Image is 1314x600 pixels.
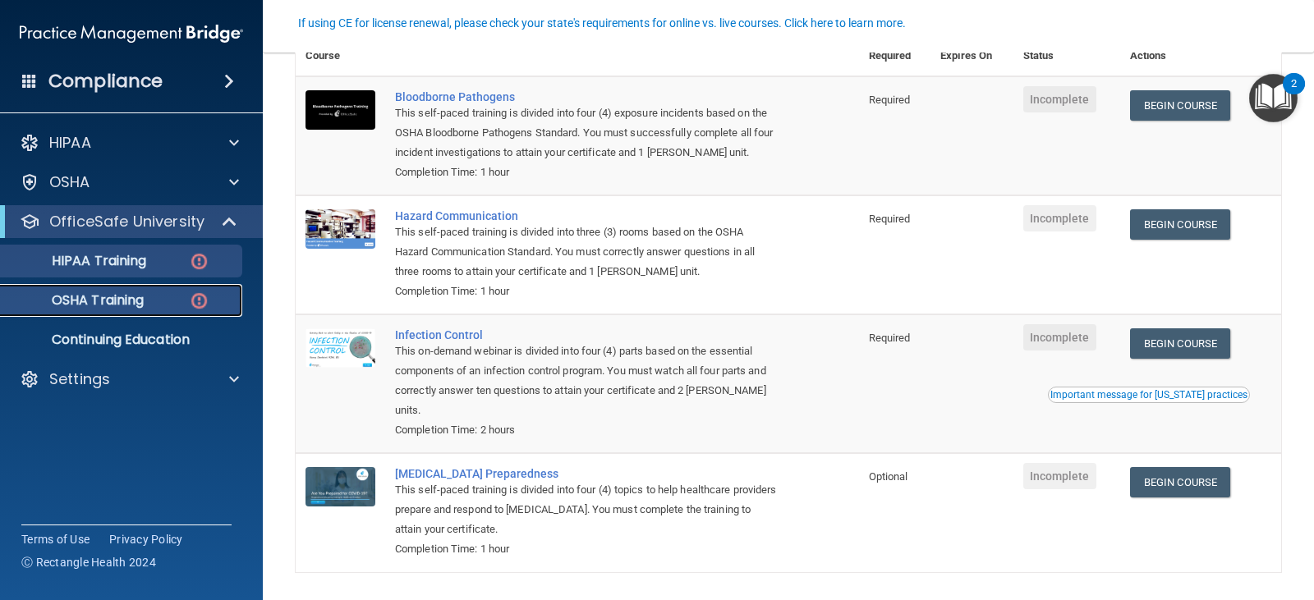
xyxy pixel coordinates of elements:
[395,163,777,182] div: Completion Time: 1 hour
[20,212,238,231] a: OfficeSafe University
[1249,74,1298,122] button: Open Resource Center, 2 new notifications
[859,36,930,76] th: Required
[189,291,209,311] img: danger-circle.6113f641.png
[11,332,235,348] p: Continuing Education
[1130,328,1230,359] a: Begin Course
[109,531,183,547] a: Privacy Policy
[20,17,243,50] img: PMB logo
[49,212,204,231] p: OfficeSafe University
[395,467,777,480] a: [MEDICAL_DATA] Preparedness
[1050,390,1247,400] div: Important message for [US_STATE] practices
[1023,205,1096,231] span: Incomplete
[20,369,239,389] a: Settings
[21,554,156,570] span: Ⓒ Rectangle Health 2024
[1023,463,1096,489] span: Incomplete
[395,222,777,282] div: This self-paced training is divided into three (3) rooms based on the OSHA Hazard Communication S...
[48,70,163,93] h4: Compliance
[11,253,146,269] p: HIPAA Training
[395,328,777,341] a: Infection Control
[395,539,777,559] div: Completion Time: 1 hour
[1023,324,1096,350] span: Incomplete
[1232,494,1294,556] iframe: Drift Widget Chat Controller
[296,15,908,31] button: If using CE for license renewal, please check your state's requirements for online vs. live cours...
[49,172,90,192] p: OSHA
[869,213,911,225] span: Required
[1130,90,1230,121] a: Begin Course
[1120,36,1281,76] th: Actions
[1130,467,1230,497] a: Begin Course
[930,36,1013,76] th: Expires On
[20,172,239,192] a: OSHA
[395,420,777,440] div: Completion Time: 2 hours
[1048,387,1250,403] button: Read this if you are a dental practitioner in the state of CA
[395,103,777,163] div: This self-paced training is divided into four (4) exposure incidents based on the OSHA Bloodborne...
[49,369,110,389] p: Settings
[395,341,777,420] div: This on-demand webinar is divided into four (4) parts based on the essential components of an inf...
[869,470,908,483] span: Optional
[296,36,385,76] th: Course
[21,531,90,547] a: Terms of Use
[395,90,777,103] a: Bloodborne Pathogens
[189,251,209,272] img: danger-circle.6113f641.png
[869,94,911,106] span: Required
[1013,36,1120,76] th: Status
[395,209,777,222] a: Hazard Communication
[869,332,911,344] span: Required
[1023,86,1096,112] span: Incomplete
[1291,84,1297,105] div: 2
[298,17,906,29] div: If using CE for license renewal, please check your state's requirements for online vs. live cours...
[395,282,777,301] div: Completion Time: 1 hour
[395,480,777,539] div: This self-paced training is divided into four (4) topics to help healthcare providers prepare and...
[49,133,91,153] p: HIPAA
[20,133,239,153] a: HIPAA
[1130,209,1230,240] a: Begin Course
[11,292,144,309] p: OSHA Training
